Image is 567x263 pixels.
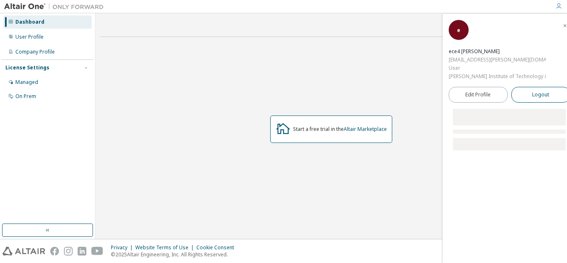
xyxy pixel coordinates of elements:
[532,91,549,99] span: Logout
[293,126,387,133] div: Start a free trial in the
[64,247,73,256] img: instagram.svg
[449,87,508,103] a: Edit Profile
[449,47,546,56] div: ece4 sasi
[2,247,45,256] img: altair_logo.svg
[196,244,239,251] div: Cookie Consent
[465,91,491,98] span: Edit Profile
[15,93,36,100] div: On Prem
[449,56,546,64] div: [EMAIL_ADDRESS][PERSON_NAME][DOMAIN_NAME]
[344,125,387,133] a: Altair Marketplace
[15,49,55,55] div: Company Profile
[78,247,86,256] img: linkedin.svg
[457,27,460,34] span: e
[50,247,59,256] img: facebook.svg
[111,251,239,258] p: © 2025 Altair Engineering, Inc. All Rights Reserved.
[449,64,546,72] div: User
[449,72,546,81] div: [PERSON_NAME] Institute of Technology & Engg.
[135,244,196,251] div: Website Terms of Use
[111,244,135,251] div: Privacy
[5,64,49,71] div: License Settings
[15,79,38,86] div: Managed
[15,34,44,40] div: User Profile
[4,2,108,11] img: Altair One
[15,19,44,25] div: Dashboard
[91,247,103,256] img: youtube.svg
